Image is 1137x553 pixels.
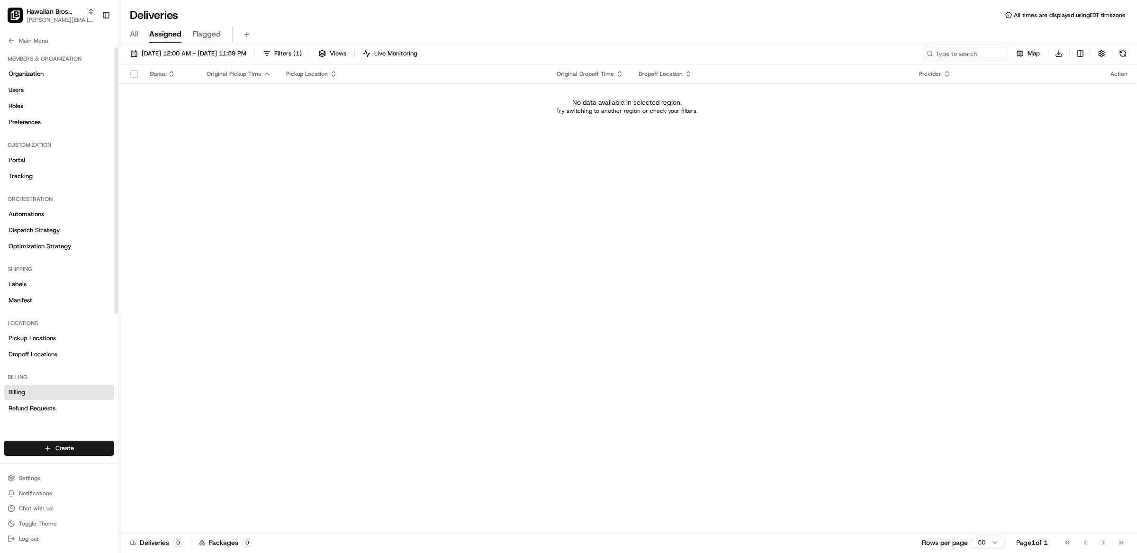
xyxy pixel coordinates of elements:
[4,385,114,400] a: Billing
[130,8,178,23] h1: Deliveries
[149,28,181,40] span: Assigned
[19,37,48,45] span: Main Menu
[27,7,84,16] button: Hawaiian Bros (Tempe_AZ_E 5th)
[76,134,156,151] a: 💻API Documentation
[9,38,172,53] p: Welcome 👋
[4,471,114,485] button: Settings
[19,474,40,482] span: Settings
[9,70,44,78] span: Organization
[27,16,94,24] button: [PERSON_NAME][EMAIL_ADDRESS][DOMAIN_NAME]
[19,137,72,147] span: Knowledge Base
[4,99,114,114] a: Roles
[9,350,57,359] span: Dropoff Locations
[4,239,114,254] a: Optimization Strategy
[1116,47,1129,60] button: Refresh
[9,296,32,305] span: Manifest
[4,401,114,416] a: Refund Requests
[1012,47,1044,60] button: Map
[4,115,114,130] a: Preferences
[94,161,115,168] span: Pylon
[25,61,156,71] input: Clear
[9,91,27,108] img: 1736555255976-a54dd68f-1ca7-489b-9aae-adbdc363a1c4
[4,487,114,500] button: Notifications
[359,47,422,60] button: Live Monitoring
[80,138,88,146] div: 💻
[259,47,306,60] button: Filters(1)
[9,226,60,235] span: Dispatch Strategy
[8,8,23,23] img: Hawaiian Bros (Tempe_AZ_E 5th)
[4,370,114,385] div: Billing
[9,388,25,397] span: Billing
[142,49,246,58] span: [DATE] 12:00 AM - [DATE] 11:59 PM
[4,51,114,66] div: Members & Organization
[207,70,262,78] span: Original Pickup Time
[314,47,351,60] button: Views
[4,191,114,207] div: Orchestration
[556,107,698,115] p: Try switching to another region or check your filters.
[9,102,23,110] span: Roles
[4,316,114,331] div: Locations
[4,331,114,346] a: Pickup Locations
[199,538,253,547] div: Packages
[1110,70,1128,78] div: Action
[572,98,682,107] p: No data available in selected region.
[9,172,33,181] span: Tracking
[9,334,56,343] span: Pickup Locations
[557,70,614,78] span: Original Dropoff Time
[9,404,55,413] span: Refund Requests
[126,47,251,60] button: [DATE] 12:00 AM - [DATE] 11:59 PM
[4,34,114,47] button: Main Menu
[4,207,114,222] a: Automations
[9,242,72,251] span: Optimization Strategy
[4,293,114,308] a: Manifest
[1028,49,1040,58] span: Map
[4,262,114,277] div: Shipping
[4,4,98,27] button: Hawaiian Bros (Tempe_AZ_E 5th)Hawaiian Bros (Tempe_AZ_E 5th)[PERSON_NAME][EMAIL_ADDRESS][DOMAIN_N...
[274,49,302,58] span: Filters
[4,66,114,82] a: Organization
[9,280,27,289] span: Labels
[922,538,968,547] p: Rows per page
[19,490,52,497] span: Notifications
[173,538,183,547] div: 0
[9,156,25,164] span: Portal
[4,277,114,292] a: Labels
[9,138,17,146] div: 📗
[4,137,114,153] div: Customization
[293,49,302,58] span: ( 1 )
[4,517,114,530] button: Toggle Theme
[9,210,44,218] span: Automations
[4,441,114,456] button: Create
[923,47,1008,60] input: Type to search
[9,86,24,94] span: Users
[32,100,120,108] div: We're available if you need us!
[4,153,114,168] a: Portal
[9,118,41,127] span: Preferences
[161,93,172,105] button: Start new chat
[6,134,76,151] a: 📗Knowledge Base
[4,223,114,238] a: Dispatch Strategy
[4,532,114,545] button: Log out
[19,535,38,543] span: Log out
[193,28,221,40] span: Flagged
[55,444,74,453] span: Create
[4,502,114,515] button: Chat with us!
[374,49,417,58] span: Live Monitoring
[4,347,114,362] a: Dropoff Locations
[330,49,346,58] span: Views
[90,137,152,147] span: API Documentation
[67,160,115,168] a: Powered byPylon
[1016,538,1048,547] div: Page 1 of 1
[19,520,57,527] span: Toggle Theme
[4,169,114,184] a: Tracking
[919,70,941,78] span: Provider
[19,505,54,512] span: Chat with us!
[1014,11,1126,19] span: All times are displayed using EDT timezone
[4,82,114,98] a: Users
[9,9,28,28] img: Nash
[286,70,328,78] span: Pickup Location
[150,70,166,78] span: Status
[242,538,253,547] div: 0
